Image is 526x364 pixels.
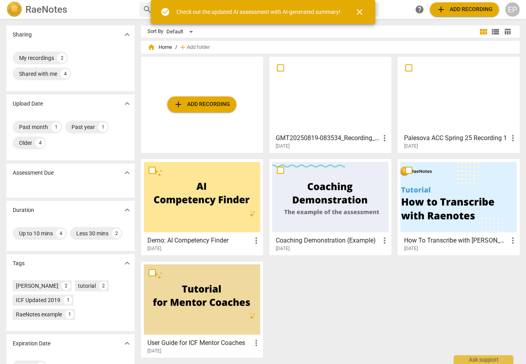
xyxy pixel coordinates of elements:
span: [DATE] [147,348,161,354]
span: [DATE] [404,245,418,252]
span: / [175,44,177,50]
div: RaeNotes example [16,310,62,318]
a: How To Transcribe with [PERSON_NAME][DATE] [400,162,517,252]
p: Expiration Date [13,339,50,348]
span: expand_more [122,339,132,348]
div: Check out the updated AI assessment with AI-generated summary! [176,8,340,16]
a: Palesova ACC Spring 25 Recording 1[DATE] [400,60,517,149]
div: My recordings [19,54,54,62]
p: Duration [13,206,34,214]
button: Show more [121,337,133,349]
span: Add recording [436,5,493,14]
p: Assessment Due [13,169,54,177]
span: view_list [491,27,500,37]
div: 2 [57,53,67,63]
div: Less 30 mins [76,229,108,237]
button: Show more [121,257,133,269]
p: Tags [13,259,25,268]
div: Default [166,25,196,38]
button: EP [505,2,520,17]
span: expand_more [122,30,132,39]
span: expand_more [122,258,132,268]
span: more_vert [380,236,389,245]
span: [DATE] [404,143,418,150]
div: tutorial [78,282,96,290]
div: 4 [60,69,70,79]
div: 4 [56,229,66,238]
span: table_chart [504,28,511,35]
div: 2 [112,229,121,238]
a: Coaching Demonstration (Example)[DATE] [272,162,389,252]
p: Upload Date [13,100,43,108]
h3: Palesova ACC Spring 25 Recording 1 [404,133,508,143]
div: Sort By [147,29,163,35]
div: Older [19,139,32,147]
button: Show more [121,29,133,40]
button: Close [350,2,369,21]
div: Up to 10 mins [19,229,53,237]
button: Upload [430,2,499,17]
div: Ask support [454,355,513,364]
span: more_vert [251,236,261,245]
span: check_circle [161,7,170,17]
span: Add folder [187,44,210,50]
div: [PERSON_NAME] [16,282,58,290]
span: home [147,43,155,51]
div: Shared with me [19,70,57,78]
h3: How To Transcribe with RaeNotes [404,236,508,245]
h3: GMT20250819-083534_Recording_1920x1080 [276,133,380,143]
span: more_vert [251,338,261,348]
div: 1 [51,122,61,132]
span: view_module [479,27,488,37]
span: more_vert [508,236,518,245]
div: 4 [35,138,45,148]
span: add [436,5,446,14]
a: Demo: AI Competency Finder[DATE] [144,162,260,252]
span: Add recording [174,100,230,109]
h3: Demo: AI Competency Finder [147,236,251,245]
div: Past month [19,123,48,131]
a: User Guide for ICF Mentor Coaches[DATE] [144,264,260,354]
span: [DATE] [276,143,290,150]
span: more_vert [380,133,389,143]
span: more_vert [508,133,518,143]
span: help [415,5,424,14]
h3: User Guide for ICF Mentor Coaches [147,338,251,348]
div: 2 [62,281,70,290]
span: expand_more [122,205,132,215]
span: close [355,7,364,17]
span: expand_more [122,168,132,177]
div: ICF Updated 2019 [16,296,60,304]
button: Show more [121,204,133,216]
h3: Coaching Demonstration (Example) [276,236,380,245]
button: Tile view [478,26,489,38]
span: [DATE] [147,245,161,252]
button: Upload [167,96,236,112]
p: Sharing [13,31,32,39]
div: 2 [99,281,108,290]
button: Show more [121,98,133,110]
div: Past year [72,123,95,131]
button: Table view [501,26,513,38]
h2: RaeNotes [25,4,67,15]
a: LogoRaeNotes [6,2,133,17]
div: 1 [64,296,72,304]
img: Logo [6,2,22,17]
span: add [179,43,187,51]
a: Help [412,2,427,17]
span: add [174,100,183,109]
span: Home [147,43,172,51]
a: GMT20250819-083534_Recording_1920x1080[DATE] [272,60,389,149]
span: [DATE] [276,245,290,252]
button: Show more [121,167,133,179]
button: List view [489,26,501,38]
div: 1 [65,310,74,319]
span: expand_more [122,99,132,108]
div: 1 [98,122,108,132]
span: search [143,5,152,14]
